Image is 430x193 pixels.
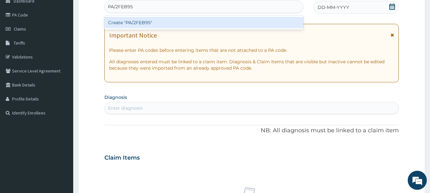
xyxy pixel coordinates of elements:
h1: Important Notice [109,32,157,39]
div: Enter diagnosis [108,105,143,111]
span: Claims [14,26,26,32]
textarea: Type your message and hit 'Enter' [3,127,121,149]
p: Please enter PA codes before entering items that are not attached to a PA code [109,47,394,53]
span: DD-MM-YYYY [318,4,349,10]
span: Tariffs [14,40,25,46]
span: We're online! [37,57,88,121]
label: Diagnosis [104,94,127,100]
img: d_794563401_company_1708531726252_794563401 [12,32,26,48]
p: NB: All diagnosis must be linked to a claim item [104,127,399,135]
div: Create "PA/2FEB95" [104,17,304,28]
div: Minimize live chat window [104,3,120,18]
h3: Claim Items [104,155,140,162]
div: Chat with us now [33,36,107,44]
p: All diagnoses entered must be linked to a claim item. Diagnosis & Claim Items that are visible bu... [109,59,394,71]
